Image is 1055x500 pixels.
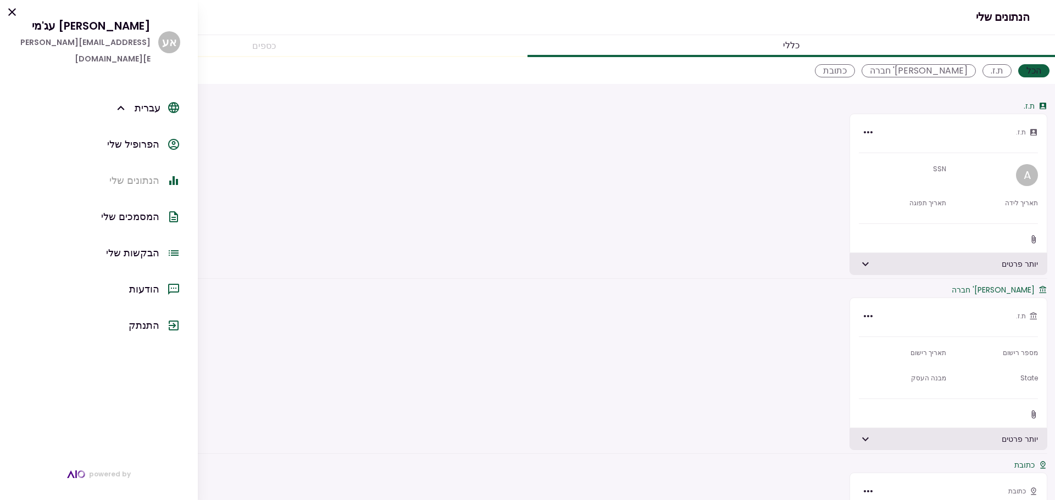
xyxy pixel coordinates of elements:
div: מספר רישום [951,348,1038,358]
div: עברית [114,100,160,116]
button: Ok, close [5,5,19,23]
div: State [951,373,1038,383]
div: ת.ז. [1016,127,1038,137]
span: powered by [89,466,131,482]
div: יותר פרטים [849,428,1047,450]
div: [EMAIL_ADDRESS][PERSON_NAME][DOMAIN_NAME] [18,34,151,67]
div: כללי [527,35,1055,57]
div: A [1016,164,1038,186]
div: תאריך תפוגה [859,198,946,208]
div: [PERSON_NAME] עג'מי [18,18,151,34]
div: הפרופיל שלי [107,136,159,153]
div: המסמכים שלי [101,209,159,225]
div: מבנה העסק [859,373,946,383]
div: הבקשות שלי [106,245,159,261]
div: הודעות [129,281,159,297]
div: יותר פרטים [849,253,1047,275]
div: הנתונים שלי [109,172,159,189]
div: SSN [859,164,946,174]
div: כתובת [1008,486,1038,496]
div: תאריך לידה [951,198,1038,208]
div: א ע [158,31,180,53]
div: תאריך רישום [859,348,946,358]
h1: הנתונים שלי [976,6,1044,29]
div: [PERSON_NAME]' חברה [952,284,1047,296]
div: ת.ז. [982,64,1012,77]
div: כתובת [1014,459,1047,471]
button: More [859,307,878,325]
div: הכל [1018,64,1050,77]
img: AIO Logo [67,470,85,478]
div: ת.ז. [1016,311,1038,321]
div: ת.ז. [1024,100,1047,112]
div: [PERSON_NAME]' חברה [862,64,976,77]
button: More [859,123,878,142]
div: כתובת [815,64,855,77]
div: התנתק [129,317,159,334]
